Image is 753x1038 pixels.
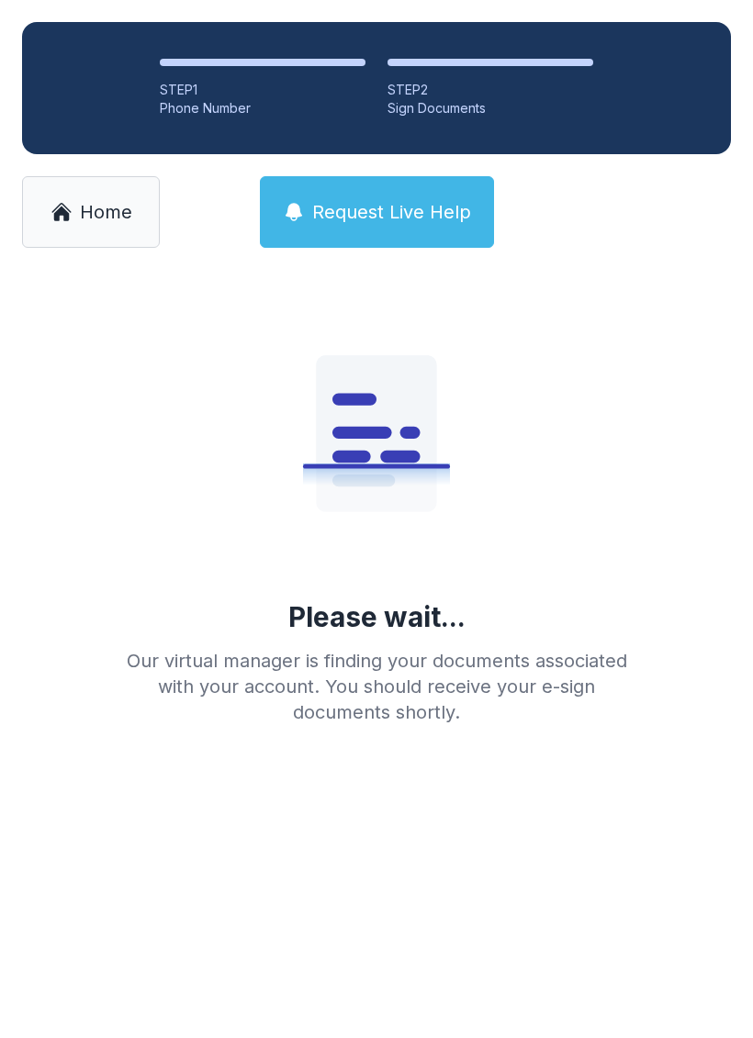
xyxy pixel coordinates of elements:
span: Home [80,199,132,225]
div: STEP 2 [388,81,593,99]
div: Our virtual manager is finding your documents associated with your account. You should receive yo... [112,648,641,725]
div: Phone Number [160,99,365,117]
span: Request Live Help [312,199,471,225]
div: STEP 1 [160,81,365,99]
div: Sign Documents [388,99,593,117]
div: Please wait... [288,600,466,633]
